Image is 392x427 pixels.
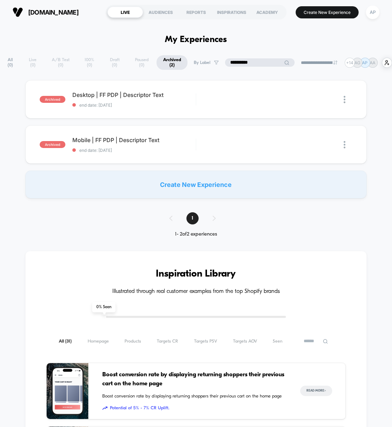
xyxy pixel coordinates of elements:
[10,7,81,18] button: [DOMAIN_NAME]
[157,339,178,344] span: Targets CR
[186,212,199,224] span: 1
[364,5,382,19] button: AP
[125,339,141,344] span: Products
[107,7,143,18] div: LIVE
[72,137,195,143] span: Mobile | FF PDP | Descriptor Text
[72,91,195,98] span: Desktop | FF PDP | Descriptor Text
[92,302,115,312] span: 0 % Seen
[47,363,88,419] img: Boost conversion rate by displaying returning shoppers their previous cart on the home page
[273,339,282,344] span: Seen
[102,393,286,400] span: Boost conversion rate by displaying returning shoppers their previous cart on the home page
[46,269,345,280] h3: Inspiration Library
[40,96,65,103] span: archived
[178,7,214,18] div: REPORTS
[46,288,345,295] h4: Illustrated through real customer examples from the top Shopify brands
[157,55,187,70] span: Archived ( 2 )
[366,6,379,19] div: AP
[162,231,230,237] div: 1 - 2 of 2 experiences
[233,339,257,344] span: Targets AOV
[28,9,79,16] span: [DOMAIN_NAME]
[165,35,227,45] h1: My Experiences
[102,405,286,412] span: Potential of 5% - 7% CR Uplift.
[296,6,359,18] button: Create New Experience
[300,386,332,396] button: Read More>
[59,339,72,344] span: All
[194,60,210,65] span: By Label
[13,7,23,17] img: Visually logo
[214,7,249,18] div: INSPIRATIONS
[25,171,366,198] div: Create New Experience
[344,96,345,103] img: close
[88,339,109,344] span: Homepage
[333,60,337,65] img: end
[370,60,375,65] p: AA
[40,141,65,148] span: archived
[143,7,178,18] div: AUDIENCES
[362,60,368,65] p: AP
[102,370,286,388] span: Boost conversion rate by displaying returning shoppers their previous cart on the home page
[344,141,345,148] img: close
[65,339,72,344] span: ( 31 )
[345,58,355,68] div: + 14
[249,7,285,18] div: ACADEMY
[354,60,360,65] p: AG
[72,148,195,153] span: end date: [DATE]
[72,102,195,108] span: end date: [DATE]
[194,339,217,344] span: Targets PSV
